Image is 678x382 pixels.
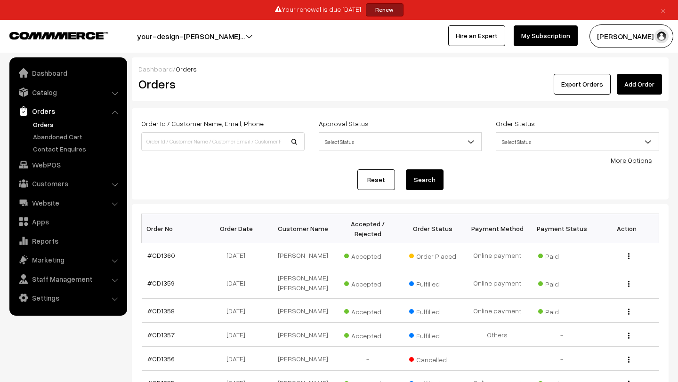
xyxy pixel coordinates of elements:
[465,267,529,299] td: Online payment
[406,169,444,190] button: Search
[271,243,335,267] td: [PERSON_NAME]
[344,249,391,261] span: Accepted
[319,134,482,150] span: Select Status
[465,299,529,323] td: Online payment
[271,347,335,371] td: [PERSON_NAME]
[409,249,456,261] span: Order Placed
[344,328,391,341] span: Accepted
[617,74,662,95] a: Add Order
[147,279,175,287] a: #OD1359
[344,277,391,289] span: Accepted
[141,119,264,128] label: Order Id / Customer Name, Email, Phone
[357,169,395,190] a: Reset
[319,119,369,128] label: Approval Status
[138,77,304,91] h2: Orders
[12,156,124,173] a: WebPOS
[3,3,675,16] div: Your renewal is due [DATE]
[206,214,271,243] th: Order Date
[271,214,335,243] th: Customer Name
[530,347,594,371] td: -
[12,175,124,192] a: Customers
[594,214,659,243] th: Action
[448,25,505,46] a: Hire an Expert
[9,32,108,39] img: COMMMERCE
[271,267,335,299] td: [PERSON_NAME] [PERSON_NAME]
[344,304,391,317] span: Accepted
[657,4,670,16] a: ×
[628,309,630,315] img: Menu
[465,323,529,347] td: Others
[409,304,456,317] span: Fulfilled
[104,24,278,48] button: your-design-[PERSON_NAME]…
[465,214,529,243] th: Payment Method
[530,323,594,347] td: -
[400,214,465,243] th: Order Status
[336,347,400,371] td: -
[12,289,124,306] a: Settings
[628,333,630,339] img: Menu
[409,328,456,341] span: Fulfilled
[319,132,482,151] span: Select Status
[141,132,305,151] input: Order Id / Customer Name / Customer Email / Customer Phone
[138,64,662,74] div: /
[12,271,124,287] a: Staff Management
[12,232,124,249] a: Reports
[409,277,456,289] span: Fulfilled
[271,323,335,347] td: [PERSON_NAME]
[12,103,124,119] a: Orders
[147,251,175,259] a: #OD1360
[206,243,271,267] td: [DATE]
[176,65,197,73] span: Orders
[496,132,659,151] span: Select Status
[138,65,173,73] a: Dashboard
[530,214,594,243] th: Payment Status
[12,213,124,230] a: Apps
[206,347,271,371] td: [DATE]
[409,352,456,365] span: Cancelled
[12,84,124,101] a: Catalog
[538,249,585,261] span: Paid
[206,299,271,323] td: [DATE]
[538,277,585,289] span: Paid
[31,119,124,129] a: Orders
[147,331,175,339] a: #OD1357
[514,25,578,46] a: My Subscription
[336,214,400,243] th: Accepted / Rejected
[12,64,124,81] a: Dashboard
[142,214,206,243] th: Order No
[628,357,630,363] img: Menu
[12,194,124,211] a: Website
[611,156,652,164] a: More Options
[12,251,124,268] a: Marketing
[147,355,175,363] a: #OD1356
[589,24,673,48] button: [PERSON_NAME] N.P
[465,243,529,267] td: Online payment
[31,132,124,142] a: Abandoned Cart
[31,144,124,154] a: Contact Enquires
[271,299,335,323] td: [PERSON_NAME]
[554,74,611,95] button: Export Orders
[496,119,535,128] label: Order Status
[654,29,669,43] img: user
[628,281,630,287] img: Menu
[9,29,92,40] a: COMMMERCE
[147,307,175,315] a: #OD1358
[496,134,659,150] span: Select Status
[628,253,630,259] img: Menu
[206,267,271,299] td: [DATE]
[366,3,404,16] a: Renew
[538,304,585,317] span: Paid
[206,323,271,347] td: [DATE]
